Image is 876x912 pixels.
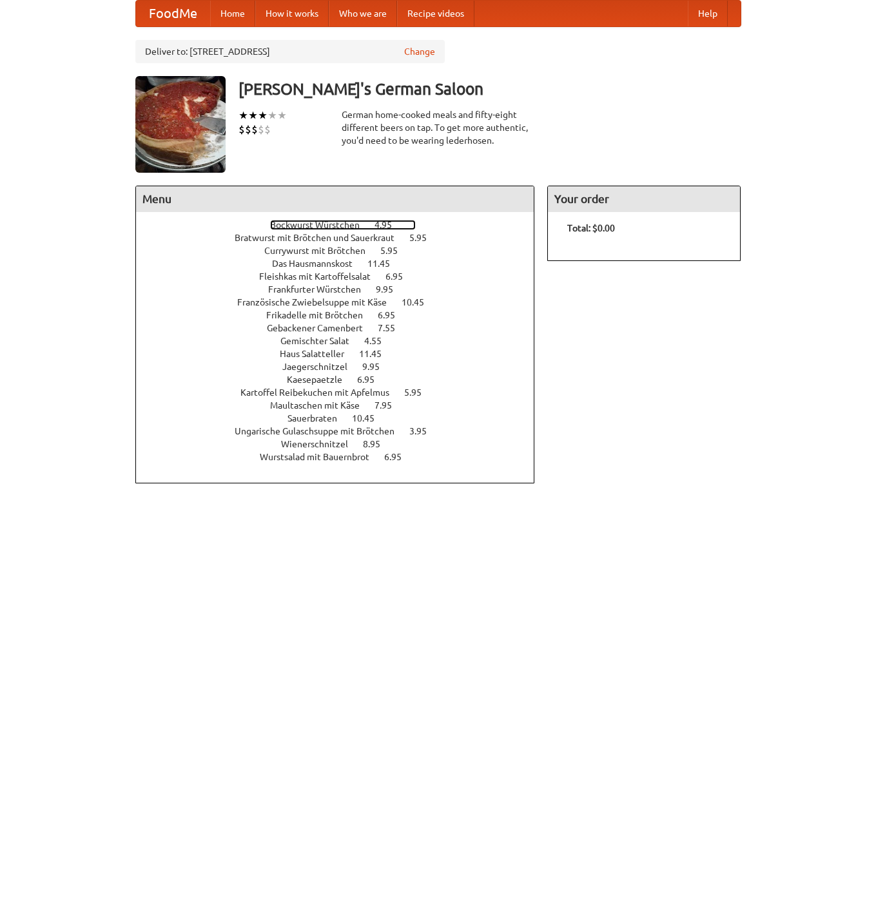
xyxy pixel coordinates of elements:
a: Wienerschnitzel 8.95 [281,439,404,449]
li: ★ [268,108,277,122]
a: Recipe videos [397,1,474,26]
a: Französische Zwiebelsuppe mit Käse 10.45 [237,297,448,307]
div: Deliver to: [STREET_ADDRESS] [135,40,445,63]
li: $ [264,122,271,137]
li: $ [245,122,251,137]
a: Gebackener Camenbert 7.55 [267,323,419,333]
a: Fleishkas mit Kartoffelsalat 6.95 [259,271,427,282]
a: Ungarische Gulaschsuppe mit Brötchen 3.95 [235,426,451,436]
span: Frikadelle mit Brötchen [266,310,376,320]
a: Frankfurter Würstchen 9.95 [268,284,417,295]
a: Kaesepaetzle 6.95 [287,374,398,385]
span: 5.95 [404,387,434,398]
span: 5.95 [409,233,440,243]
a: Bratwurst mit Brötchen und Sauerkraut 5.95 [235,233,451,243]
img: angular.jpg [135,76,226,173]
span: 5.95 [380,246,411,256]
span: 10.45 [352,413,387,423]
span: 7.95 [375,400,405,411]
span: Bratwurst mit Brötchen und Sauerkraut [235,233,407,243]
b: Total: $0.00 [567,223,615,233]
a: Who we are [329,1,397,26]
span: Wurstsalad mit Bauernbrot [260,452,382,462]
span: Currywurst mit Brötchen [264,246,378,256]
span: Bockwurst Würstchen [270,220,373,230]
span: Französische Zwiebelsuppe mit Käse [237,297,400,307]
span: 8.95 [363,439,393,449]
span: 7.55 [378,323,408,333]
h3: [PERSON_NAME]'s German Saloon [238,76,741,102]
a: Wurstsalad mit Bauernbrot 6.95 [260,452,425,462]
span: 6.95 [385,271,416,282]
li: ★ [248,108,258,122]
span: Maultaschen mit Käse [270,400,373,411]
span: 10.45 [402,297,437,307]
span: 6.95 [357,374,387,385]
li: ★ [238,108,248,122]
a: Maultaschen mit Käse 7.95 [270,400,416,411]
span: 9.95 [376,284,406,295]
span: Fleishkas mit Kartoffelsalat [259,271,384,282]
span: 11.45 [367,258,403,269]
span: Haus Salatteller [280,349,357,359]
h4: Your order [548,186,740,212]
span: Frankfurter Würstchen [268,284,374,295]
a: Home [210,1,255,26]
span: Gemischter Salat [280,336,362,346]
li: ★ [258,108,268,122]
li: ★ [277,108,287,122]
span: Ungarische Gulaschsuppe mit Brötchen [235,426,407,436]
a: Haus Salatteller 11.45 [280,349,405,359]
a: Sauerbraten 10.45 [287,413,398,423]
li: $ [258,122,264,137]
a: Jaegerschnitzel 9.95 [282,362,404,372]
span: Wienerschnitzel [281,439,361,449]
span: Gebackener Camenbert [267,323,376,333]
a: Frikadelle mit Brötchen 6.95 [266,310,419,320]
span: 4.55 [364,336,394,346]
a: FoodMe [136,1,210,26]
span: 6.95 [384,452,414,462]
span: Kartoffel Reibekuchen mit Apfelmus [240,387,402,398]
span: Das Hausmannskost [272,258,365,269]
a: Das Hausmannskost 11.45 [272,258,414,269]
span: 3.95 [409,426,440,436]
li: $ [251,122,258,137]
span: 9.95 [362,362,393,372]
a: Help [688,1,728,26]
span: 6.95 [378,310,408,320]
a: Currywurst mit Brötchen 5.95 [264,246,422,256]
span: Sauerbraten [287,413,350,423]
h4: Menu [136,186,534,212]
span: 11.45 [359,349,394,359]
a: How it works [255,1,329,26]
a: Kartoffel Reibekuchen mit Apfelmus 5.95 [240,387,445,398]
a: Bockwurst Würstchen 4.95 [270,220,416,230]
span: Jaegerschnitzel [282,362,360,372]
span: 4.95 [375,220,405,230]
a: Change [404,45,435,58]
li: $ [238,122,245,137]
a: Gemischter Salat 4.55 [280,336,405,346]
span: Kaesepaetzle [287,374,355,385]
div: German home-cooked meals and fifty-eight different beers on tap. To get more authentic, you'd nee... [342,108,535,147]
